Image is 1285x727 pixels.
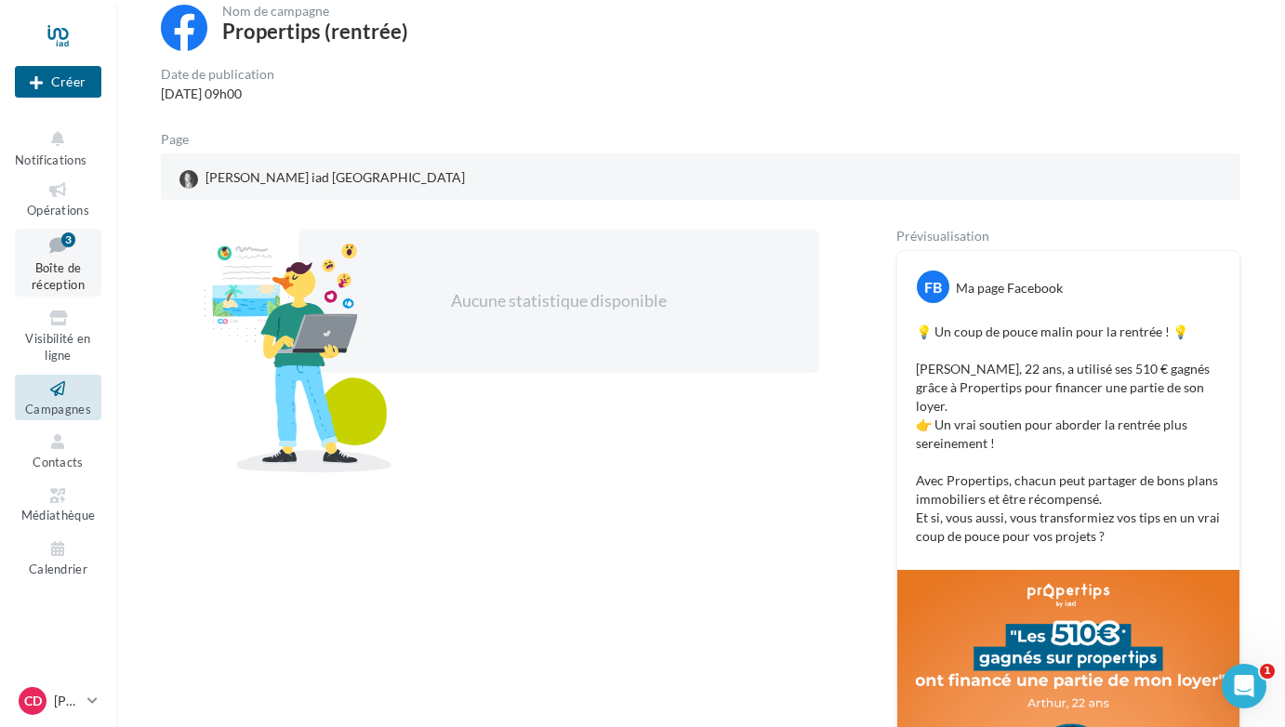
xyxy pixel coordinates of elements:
img: tab_domain_overview_orange.svg [77,108,92,123]
span: Médiathèque [21,509,96,523]
div: Ma page Facebook [956,279,1063,297]
div: Propertips (rentrée) [222,21,408,42]
img: tab_keywords_by_traffic_grey.svg [214,108,229,123]
div: Prévisualisation [896,230,1240,243]
div: Domaine [98,110,143,122]
div: Date de publication [161,68,274,81]
span: Notifications [15,152,86,167]
span: Campagnes [25,402,91,416]
div: FB [917,271,949,303]
img: website_grey.svg [30,48,45,63]
iframe: Intercom live chat [1222,664,1266,708]
img: logo_orange.svg [30,30,45,45]
span: Opérations [27,203,89,218]
span: Visibilité en ligne [25,331,90,363]
span: 1 [1260,664,1275,679]
p: [PERSON_NAME] [54,692,80,710]
span: CD [24,692,42,710]
a: Boîte de réception3 [15,229,101,297]
span: Calendrier [29,562,87,576]
div: Domaine: [DOMAIN_NAME] [48,48,210,63]
a: Médiathèque [15,482,101,527]
div: v 4.0.25 [52,30,91,45]
button: Créer [15,66,101,98]
a: [PERSON_NAME] iad [GEOGRAPHIC_DATA] [176,165,525,192]
a: CD [PERSON_NAME] [15,683,101,719]
div: Page [161,133,204,146]
a: Contacts [15,428,101,473]
div: Nom de campagne [222,5,408,18]
div: [DATE] 09h00 [161,85,274,103]
span: Boîte de réception [32,260,85,293]
a: Calendrier [15,535,101,580]
div: 3 [61,232,75,247]
a: Opérations [15,176,101,221]
span: Contacts [33,455,84,469]
div: [PERSON_NAME] iad [GEOGRAPHIC_DATA] [176,165,469,192]
div: Mots-clés [234,110,281,122]
p: 💡 Un coup de pouce malin pour la rentrée ! 💡 [PERSON_NAME], 22 ans, a utilisé ses 510 € gagnés gr... [916,323,1221,546]
div: Aucune statistique disponible [358,289,760,313]
div: Nouvelle campagne [15,66,101,98]
a: Visibilité en ligne [15,304,101,367]
a: Campagnes [15,375,101,420]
